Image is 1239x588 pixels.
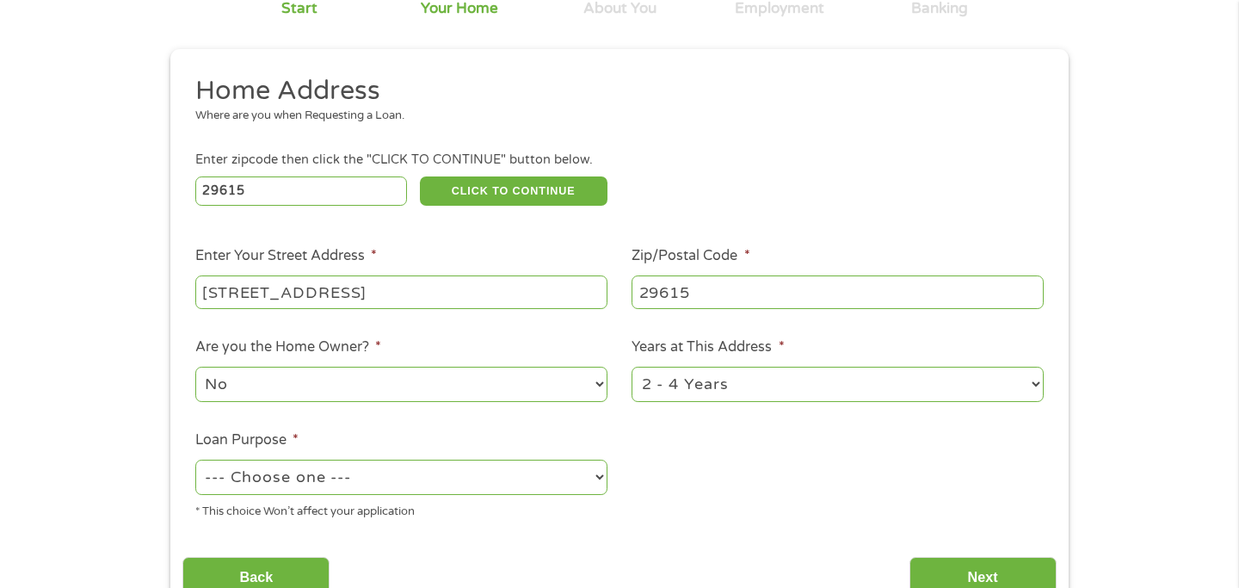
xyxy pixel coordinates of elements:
[195,498,607,521] div: * This choice Won’t affect your application
[195,431,299,449] label: Loan Purpose
[632,247,749,265] label: Zip/Postal Code
[195,275,607,308] input: 1 Main Street
[195,247,377,265] label: Enter Your Street Address
[195,74,1032,108] h2: Home Address
[195,108,1032,125] div: Where are you when Requesting a Loan.
[420,176,607,206] button: CLICK TO CONTINUE
[632,338,784,356] label: Years at This Address
[195,151,1044,170] div: Enter zipcode then click the "CLICK TO CONTINUE" button below.
[195,176,408,206] input: Enter Zipcode (e.g 01510)
[195,338,381,356] label: Are you the Home Owner?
